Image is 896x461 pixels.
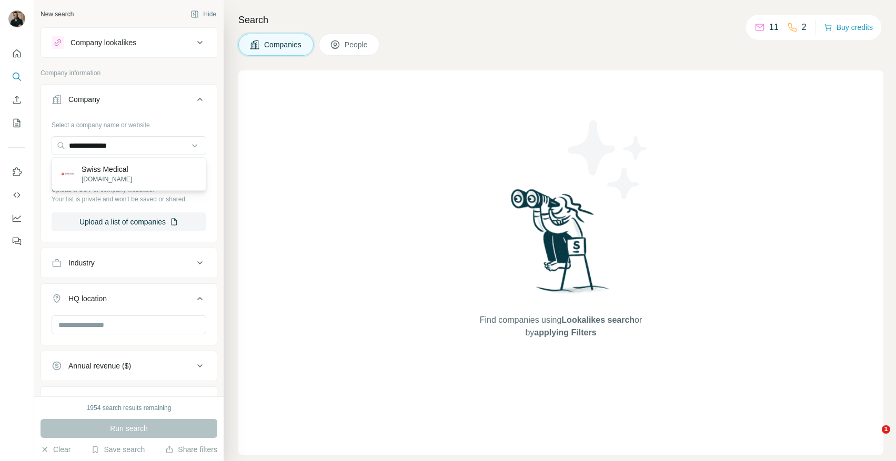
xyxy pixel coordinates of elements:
[41,389,217,414] button: Employees (size)
[87,403,172,413] div: 1954 search results remaining
[52,116,206,130] div: Select a company name or website
[345,39,369,50] span: People
[506,186,616,303] img: Surfe Illustration - Woman searching with binoculars
[561,315,635,324] span: Lookalikes search
[52,212,206,231] button: Upload a list of companies
[41,87,217,116] button: Company
[41,444,71,455] button: Clear
[82,175,132,184] p: [DOMAIN_NAME]
[561,112,656,207] img: Surfe Illustration - Stars
[8,162,25,181] button: Use Surfe on LinkedIn
[534,328,596,337] span: applying Filters
[61,167,75,181] img: Swiss Medical
[8,186,25,204] button: Use Surfe API
[41,68,217,78] p: Company information
[824,20,873,35] button: Buy credits
[238,13,883,27] h4: Search
[41,250,217,275] button: Industry
[165,444,217,455] button: Share filters
[8,209,25,228] button: Dashboard
[8,90,25,109] button: Enrich CSV
[183,6,224,22] button: Hide
[68,361,131,371] div: Annual revenue ($)
[41,353,217,378] button: Annual revenue ($)
[68,293,107,304] div: HQ location
[8,232,25,251] button: Feedback
[41,30,217,55] button: Company lookalikes
[68,94,100,105] div: Company
[882,425,890,434] span: 1
[8,44,25,63] button: Quick start
[477,314,645,339] span: Find companies using or by
[41,9,74,19] div: New search
[68,258,95,268] div: Industry
[52,194,206,204] p: Your list is private and won't be saved or shared.
[802,21,807,34] p: 2
[860,425,885,450] iframe: Intercom live chat
[41,286,217,315] button: HQ location
[82,164,132,175] p: Swiss Medical
[8,67,25,86] button: Search
[8,11,25,27] img: Avatar
[769,21,779,34] p: 11
[8,114,25,132] button: My lists
[264,39,303,50] span: Companies
[71,37,136,48] div: Company lookalikes
[91,444,145,455] button: Save search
